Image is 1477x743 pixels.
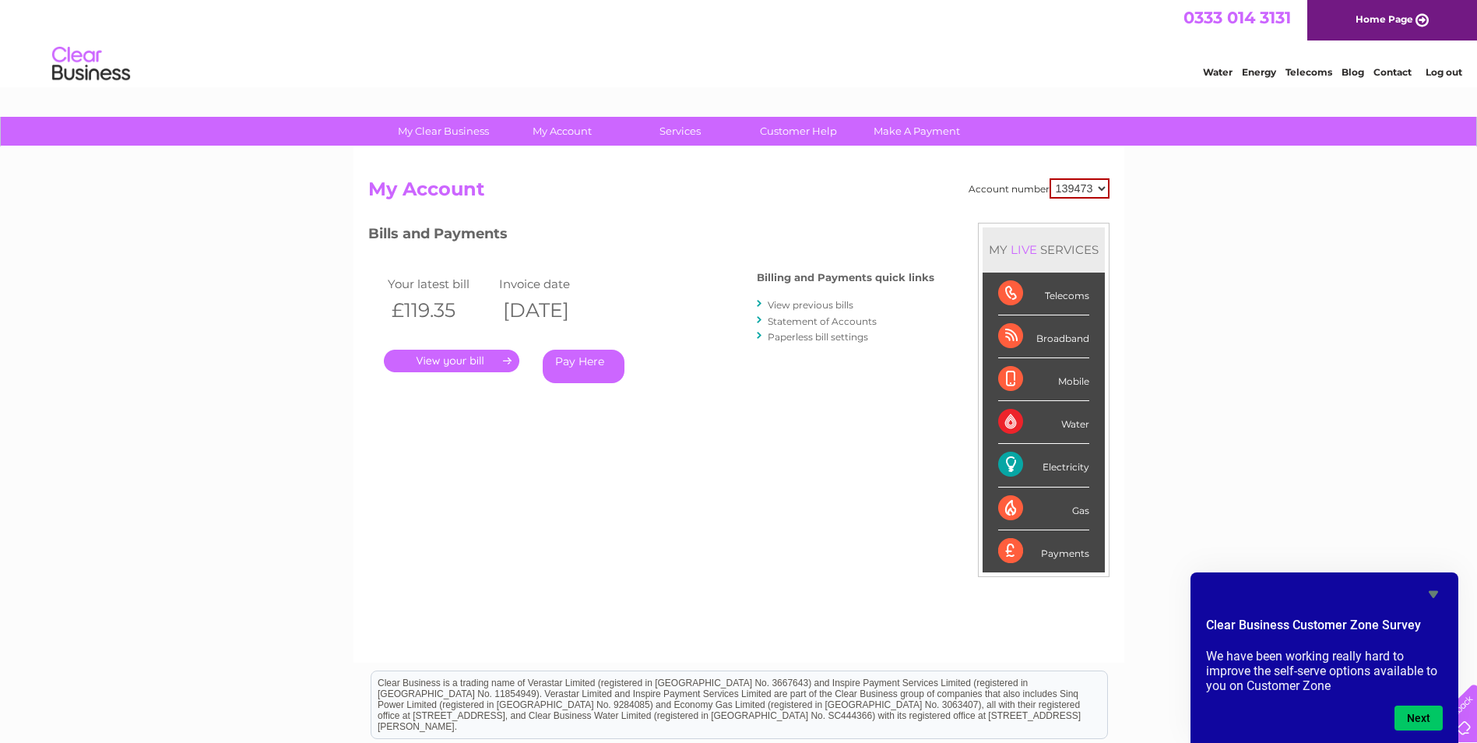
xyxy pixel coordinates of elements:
[498,117,626,146] a: My Account
[379,117,508,146] a: My Clear Business
[51,40,131,88] img: logo.png
[543,350,624,383] a: Pay Here
[998,273,1089,315] div: Telecoms
[1008,242,1040,257] div: LIVE
[1342,66,1364,78] a: Blog
[1426,66,1462,78] a: Log out
[734,117,863,146] a: Customer Help
[384,294,496,326] th: £119.35
[1373,66,1412,78] a: Contact
[1242,66,1276,78] a: Energy
[368,223,934,250] h3: Bills and Payments
[1203,66,1233,78] a: Water
[998,358,1089,401] div: Mobile
[757,272,934,283] h4: Billing and Payments quick links
[1206,649,1443,693] p: We have been working really hard to improve the self-serve options available to you on Customer Zone
[768,331,868,343] a: Paperless bill settings
[853,117,981,146] a: Make A Payment
[371,9,1107,76] div: Clear Business is a trading name of Verastar Limited (registered in [GEOGRAPHIC_DATA] No. 3667643...
[1394,706,1443,731] button: Next question
[998,401,1089,444] div: Water
[616,117,744,146] a: Services
[384,350,519,372] a: .
[1183,8,1291,27] a: 0333 014 3131
[998,444,1089,487] div: Electricity
[495,294,607,326] th: [DATE]
[1424,585,1443,604] button: Hide survey
[998,530,1089,572] div: Payments
[998,315,1089,358] div: Broadband
[983,227,1105,272] div: MY SERVICES
[384,273,496,294] td: Your latest bill
[368,178,1110,208] h2: My Account
[495,273,607,294] td: Invoice date
[768,299,853,311] a: View previous bills
[998,488,1089,530] div: Gas
[768,315,877,327] a: Statement of Accounts
[1285,66,1332,78] a: Telecoms
[969,178,1110,199] div: Account number
[1206,585,1443,731] div: Clear Business Customer Zone Survey
[1206,616,1443,643] h2: Clear Business Customer Zone Survey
